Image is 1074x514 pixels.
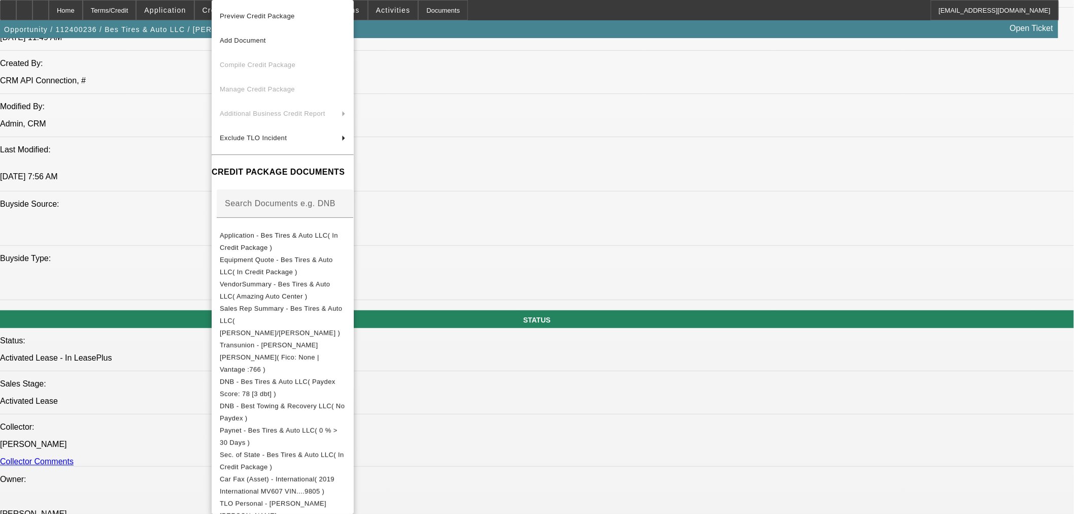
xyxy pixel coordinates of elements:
[220,37,266,44] span: Add Document
[212,303,354,339] button: Sales Rep Summary - Bes Tires & Auto LLC( Leach, Ethan/Oliva, Nicholas )
[220,305,343,337] span: Sales Rep Summary - Bes Tires & Auto LLC( [PERSON_NAME]/[PERSON_NAME] )
[220,341,319,373] span: Transunion - [PERSON_NAME] [PERSON_NAME]( Fico: None | Vantage :766 )
[212,230,354,254] button: Application - Bes Tires & Auto LLC( In Credit Package )
[212,425,354,449] button: Paynet - Bes Tires & Auto LLC( 0 % > 30 Days )
[212,473,354,498] button: Car Fax (Asset) - International( 2019 International MV607 VIN....9805 )
[212,400,354,425] button: DNB - Best Towing & Recovery LLC( No Paydex )
[212,449,354,473] button: Sec. of State - Bes Tires & Auto LLC( In Credit Package )
[212,254,354,278] button: Equipment Quote - Bes Tires & Auto LLC( In Credit Package )
[220,475,334,495] span: Car Fax (Asset) - International( 2019 International MV607 VIN....9805 )
[220,280,330,300] span: VendorSummary - Bes Tires & Auto LLC( Amazing Auto Center )
[220,256,333,276] span: Equipment Quote - Bes Tires & Auto LLC( In Credit Package )
[220,402,345,422] span: DNB - Best Towing & Recovery LLC( No Paydex )
[220,232,338,251] span: Application - Bes Tires & Auto LLC( In Credit Package )
[220,451,344,471] span: Sec. of State - Bes Tires & Auto LLC( In Credit Package )
[220,12,295,20] span: Preview Credit Package
[212,376,354,400] button: DNB - Bes Tires & Auto LLC( Paydex Score: 78 [3 dbt] )
[220,427,338,446] span: Paynet - Bes Tires & Auto LLC( 0 % > 30 Days )
[220,378,335,398] span: DNB - Bes Tires & Auto LLC( Paydex Score: 78 [3 dbt] )
[225,199,335,208] mat-label: Search Documents e.g. DNB
[212,339,354,376] button: Transunion - Briones Samayoa, Elvis( Fico: None | Vantage :766 )
[212,166,354,178] h4: CREDIT PACKAGE DOCUMENTS
[220,134,287,142] span: Exclude TLO Incident
[212,278,354,303] button: VendorSummary - Bes Tires & Auto LLC( Amazing Auto Center )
